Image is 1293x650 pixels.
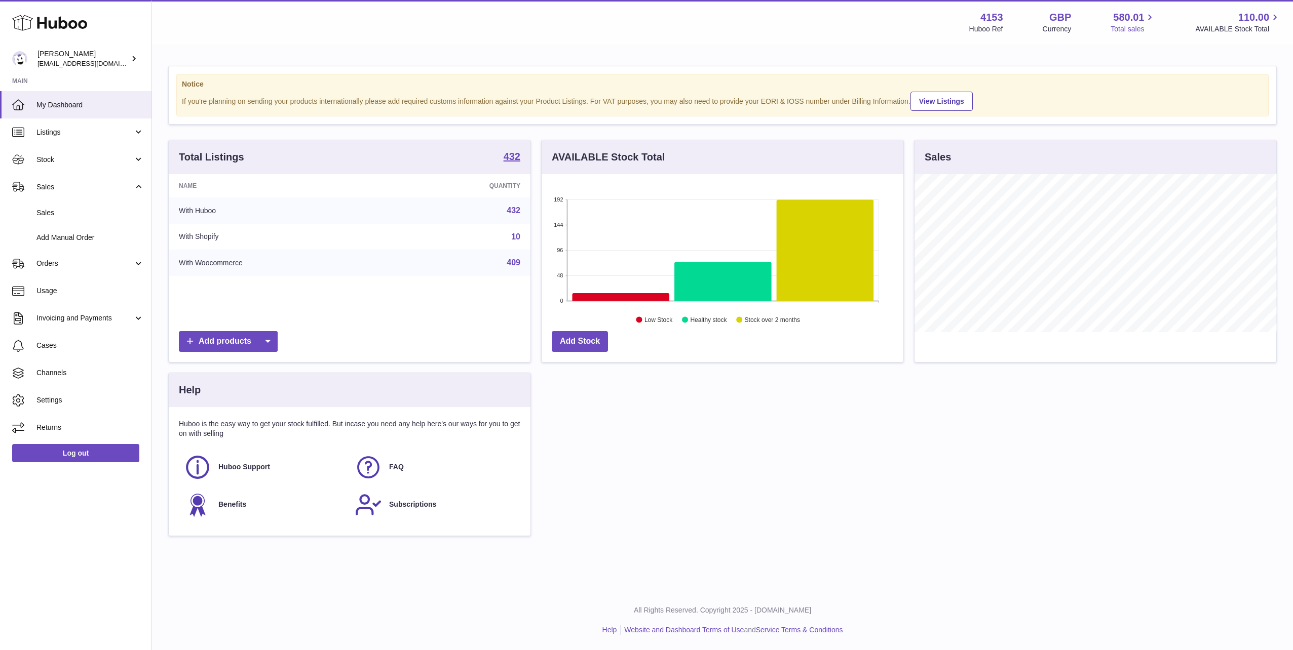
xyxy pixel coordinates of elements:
[1195,24,1281,34] span: AVAILABLE Stock Total
[504,151,520,161] strong: 432
[552,331,608,352] a: Add Stock
[37,59,149,67] span: [EMAIL_ADDRESS][DOMAIN_NAME]
[179,331,278,352] a: Add products
[179,150,244,164] h3: Total Listings
[557,272,563,278] text: 48
[690,316,727,323] text: Healthy stock
[1113,11,1144,24] span: 580.01
[12,51,27,66] img: sales@kasefilters.com
[36,313,133,323] span: Invoicing and Payments
[355,454,515,481] a: FAQ
[602,626,617,634] a: Help
[36,259,133,268] span: Orders
[182,79,1263,89] strong: Notice
[36,128,133,137] span: Listings
[169,224,393,250] td: With Shopify
[980,11,1003,24] strong: 4153
[36,233,144,242] span: Add Manual Order
[184,454,345,481] a: Huboo Support
[621,625,843,635] li: and
[179,383,201,397] h3: Help
[182,90,1263,111] div: If you're planning on sending your products internationally please add required customs informati...
[552,150,665,164] h3: AVAILABLE Stock Total
[1111,11,1156,34] a: 580.01 Total sales
[554,222,563,228] text: 144
[160,605,1285,615] p: All Rights Reserved. Copyright 2025 - [DOMAIN_NAME]
[504,151,520,164] a: 432
[36,155,133,165] span: Stock
[624,626,744,634] a: Website and Dashboard Terms of Use
[644,316,673,323] text: Low Stock
[36,208,144,218] span: Sales
[560,298,563,304] text: 0
[925,150,951,164] h3: Sales
[218,462,270,472] span: Huboo Support
[507,258,520,267] a: 409
[1049,11,1071,24] strong: GBP
[179,419,520,438] p: Huboo is the easy way to get your stock fulfilled. But incase you need any help here's our ways f...
[1111,24,1156,34] span: Total sales
[554,196,563,202] text: 192
[36,100,144,110] span: My Dashboard
[36,395,144,405] span: Settings
[910,92,973,111] a: View Listings
[1238,11,1269,24] span: 110.00
[1195,11,1281,34] a: 110.00 AVAILABLE Stock Total
[745,316,800,323] text: Stock over 2 months
[969,24,1003,34] div: Huboo Ref
[557,247,563,253] text: 96
[169,197,393,224] td: With Huboo
[507,206,520,215] a: 432
[36,368,144,378] span: Channels
[756,626,843,634] a: Service Terms & Conditions
[1043,24,1072,34] div: Currency
[218,500,246,509] span: Benefits
[36,286,144,296] span: Usage
[36,341,144,350] span: Cases
[169,174,393,197] th: Name
[389,500,436,509] span: Subscriptions
[37,49,129,68] div: [PERSON_NAME]
[184,491,345,518] a: Benefits
[36,423,144,432] span: Returns
[12,444,139,462] a: Log out
[169,250,393,276] td: With Woocommerce
[36,182,133,192] span: Sales
[355,491,515,518] a: Subscriptions
[389,462,404,472] span: FAQ
[393,174,530,197] th: Quantity
[511,232,520,241] a: 10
